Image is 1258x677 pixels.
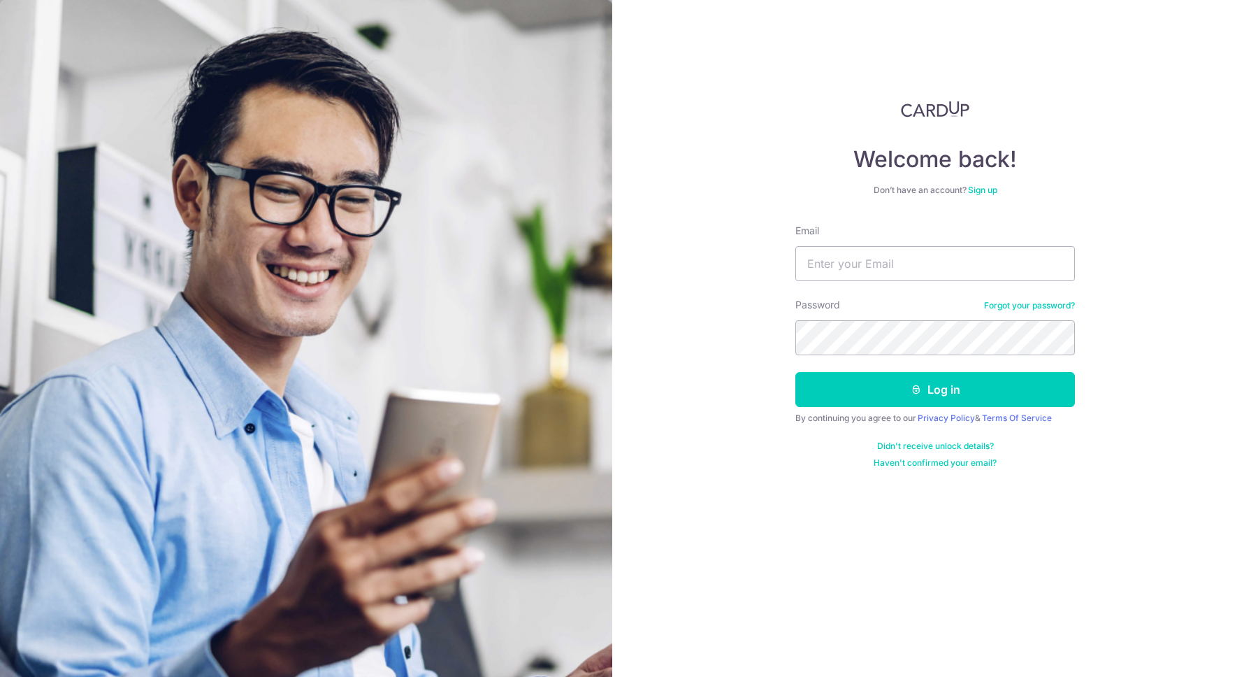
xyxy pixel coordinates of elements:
[795,185,1075,196] div: Don’t have an account?
[968,185,997,195] a: Sign up
[795,145,1075,173] h4: Welcome back!
[795,298,840,312] label: Password
[795,372,1075,407] button: Log in
[918,413,975,423] a: Privacy Policy
[795,413,1075,424] div: By continuing you agree to our &
[795,224,819,238] label: Email
[901,101,969,117] img: CardUp Logo
[982,413,1052,423] a: Terms Of Service
[984,300,1075,311] a: Forgot your password?
[874,457,997,469] a: Haven't confirmed your email?
[795,246,1075,281] input: Enter your Email
[877,441,994,452] a: Didn't receive unlock details?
